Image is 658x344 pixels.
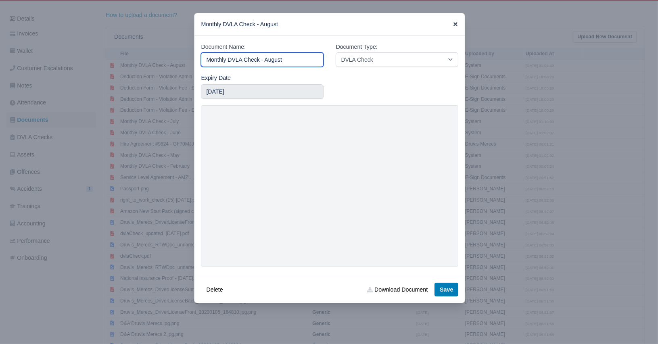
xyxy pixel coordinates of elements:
[194,13,465,36] div: Monthly DVLA Check - August
[201,42,246,52] label: Document Name:
[336,42,377,52] label: Document Type:
[362,283,433,296] a: Download Document
[513,251,658,344] iframe: Chat Widget
[201,73,231,83] label: Expiry Date
[434,283,458,296] button: Save
[201,283,228,296] button: Delete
